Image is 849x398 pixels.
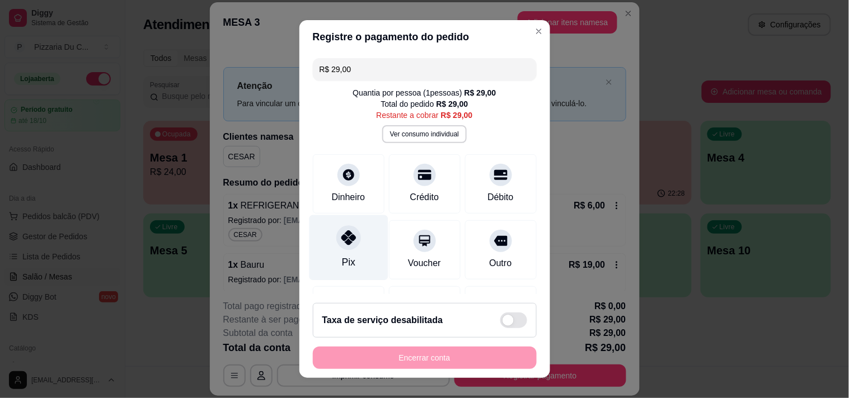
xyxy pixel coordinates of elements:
[530,22,548,40] button: Close
[410,191,439,204] div: Crédito
[441,110,473,121] div: R$ 29,00
[376,110,472,121] div: Restante a cobrar
[489,257,512,270] div: Outro
[341,255,355,269] div: Pix
[299,20,550,54] header: Registre o pagamento do pedido
[465,87,496,98] div: R$ 29,00
[322,314,443,327] h2: Taxa de serviço desabilitada
[320,58,530,80] input: Ex.: hambúrguer de cordeiro
[382,125,467,143] button: Ver consumo individual
[353,87,496,98] div: Quantia por pessoa ( 1 pessoas)
[487,191,513,204] div: Débito
[437,98,468,110] div: R$ 29,00
[381,98,468,110] div: Total do pedido
[332,191,365,204] div: Dinheiro
[408,257,441,270] div: Voucher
